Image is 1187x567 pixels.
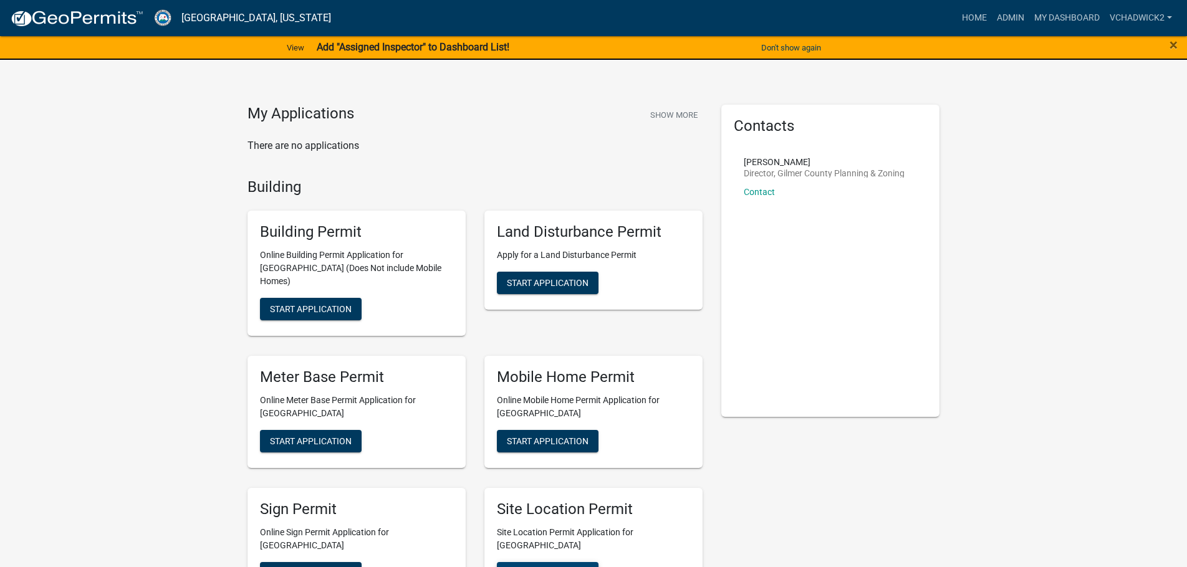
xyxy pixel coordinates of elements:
button: Start Application [260,298,362,320]
h5: Contacts [734,117,927,135]
strong: Add "Assigned Inspector" to Dashboard List! [317,41,509,53]
h5: Mobile Home Permit [497,368,690,386]
span: × [1170,36,1178,54]
h4: My Applications [247,105,354,123]
span: Start Application [507,436,589,445]
p: Online Sign Permit Application for [GEOGRAPHIC_DATA] [260,526,453,552]
span: Start Application [270,304,352,314]
p: Online Mobile Home Permit Application for [GEOGRAPHIC_DATA] [497,394,690,420]
button: Start Application [260,430,362,452]
a: My Dashboard [1029,6,1105,30]
a: Home [957,6,992,30]
span: Start Application [270,436,352,445]
h5: Sign Permit [260,500,453,518]
a: [GEOGRAPHIC_DATA], [US_STATE] [181,7,331,29]
p: Apply for a Land Disturbance Permit [497,249,690,262]
p: Online Building Permit Application for [GEOGRAPHIC_DATA] (Does Not include Mobile Homes) [260,249,453,288]
img: Gilmer County, Georgia [153,9,171,26]
h5: Land Disturbance Permit [497,223,690,241]
h4: Building [247,178,703,196]
button: Start Application [497,430,598,452]
button: Show More [645,105,703,125]
h5: Meter Base Permit [260,368,453,386]
a: Contact [744,187,775,197]
a: VChadwick2 [1105,6,1177,30]
p: [PERSON_NAME] [744,158,905,166]
a: Admin [992,6,1029,30]
button: Start Application [497,272,598,294]
p: Director, Gilmer County Planning & Zoning [744,169,905,178]
button: Don't show again [756,37,826,58]
button: Close [1170,37,1178,52]
p: Online Meter Base Permit Application for [GEOGRAPHIC_DATA] [260,394,453,420]
p: There are no applications [247,138,703,153]
p: Site Location Permit Application for [GEOGRAPHIC_DATA] [497,526,690,552]
h5: Site Location Permit [497,500,690,518]
a: View [282,37,309,58]
h5: Building Permit [260,223,453,241]
span: Start Application [507,278,589,288]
